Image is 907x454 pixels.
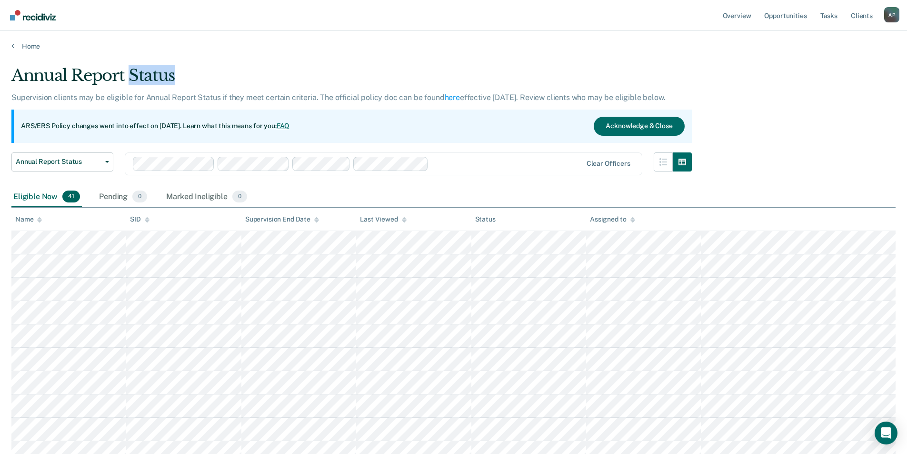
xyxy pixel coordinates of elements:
[62,191,80,203] span: 41
[277,122,290,130] a: FAQ
[587,160,630,168] div: Clear officers
[360,215,406,223] div: Last Viewed
[884,7,899,22] button: Profile dropdown button
[11,42,896,50] a: Home
[130,215,150,223] div: SID
[15,215,42,223] div: Name
[97,187,149,208] div: Pending0
[11,93,665,102] p: Supervision clients may be eligible for Annual Report Status if they meet certain criteria. The o...
[875,422,897,444] div: Open Intercom Messenger
[245,215,319,223] div: Supervision End Date
[590,215,635,223] div: Assigned to
[11,66,692,93] div: Annual Report Status
[445,93,460,102] a: here
[11,187,82,208] div: Eligible Now41
[132,191,147,203] span: 0
[21,121,289,131] p: ARS/ERS Policy changes went into effect on [DATE]. Learn what this means for you:
[16,158,101,166] span: Annual Report Status
[884,7,899,22] div: A P
[164,187,249,208] div: Marked Ineligible0
[594,117,684,136] button: Acknowledge & Close
[475,215,496,223] div: Status
[10,10,56,20] img: Recidiviz
[232,191,247,203] span: 0
[11,152,113,172] button: Annual Report Status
